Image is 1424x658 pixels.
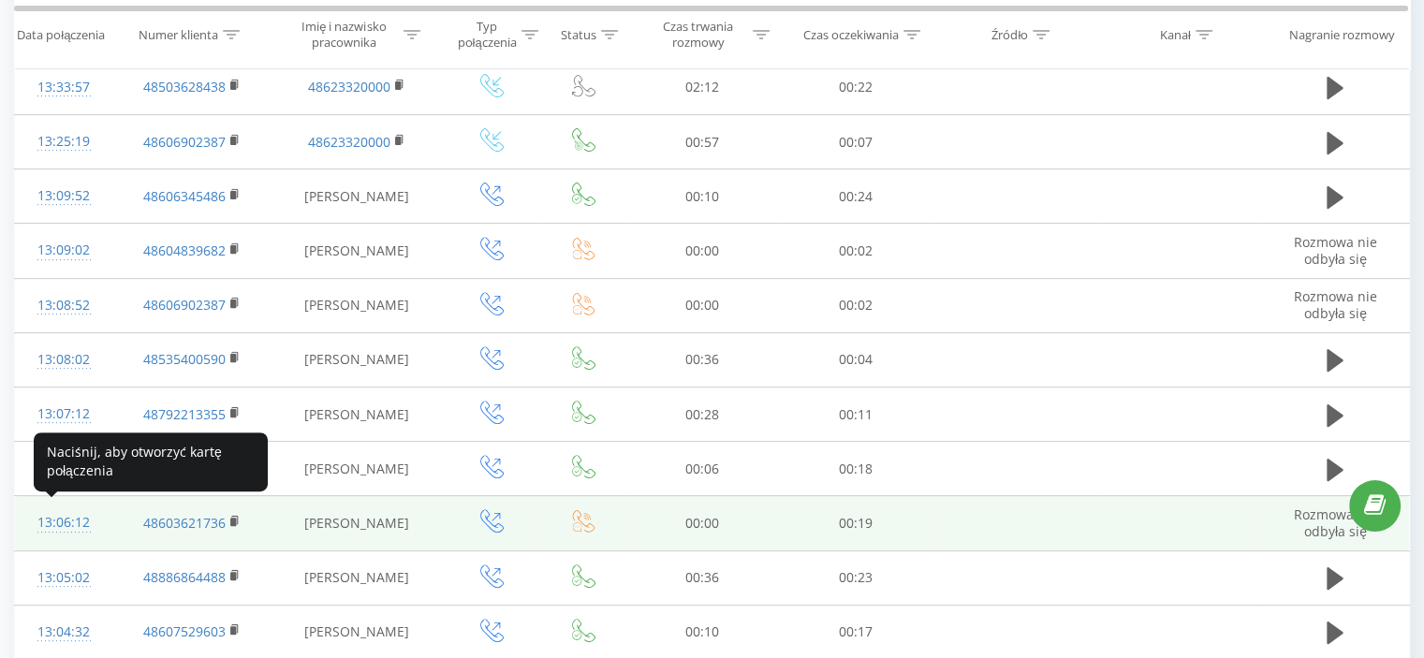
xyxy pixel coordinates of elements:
[272,442,443,496] td: [PERSON_NAME]
[272,169,443,224] td: [PERSON_NAME]
[272,550,443,605] td: [PERSON_NAME]
[34,432,268,491] div: Naciśnij, aby otworzyć kartę połączenia
[272,278,443,332] td: [PERSON_NAME]
[779,496,932,550] td: 00:19
[779,550,932,605] td: 00:23
[143,568,226,586] a: 48886864488
[139,27,218,43] div: Numer klienta
[143,241,226,259] a: 48604839682
[626,442,779,496] td: 00:06
[289,20,399,51] div: Imię i nazwisko pracownika
[779,115,932,169] td: 00:07
[34,560,94,596] div: 13:05:02
[561,27,596,43] div: Status
[272,224,443,278] td: [PERSON_NAME]
[34,69,94,106] div: 13:33:57
[34,232,94,269] div: 13:09:02
[308,133,390,151] a: 48623320000
[626,387,779,442] td: 00:28
[779,60,932,114] td: 00:22
[143,514,226,532] a: 48603621736
[626,224,779,278] td: 00:00
[1160,27,1191,43] div: Kanał
[143,187,226,205] a: 48606345486
[626,60,779,114] td: 02:12
[457,20,516,51] div: Typ połączenia
[626,550,779,605] td: 00:36
[272,496,443,550] td: [PERSON_NAME]
[272,387,443,442] td: [PERSON_NAME]
[143,296,226,314] a: 48606902387
[779,332,932,387] td: 00:04
[779,169,932,224] td: 00:24
[626,496,779,550] td: 00:00
[272,332,443,387] td: [PERSON_NAME]
[34,342,94,378] div: 13:08:02
[779,442,932,496] td: 00:18
[626,278,779,332] td: 00:00
[991,27,1028,43] div: Źródło
[1294,505,1377,540] span: Rozmowa nie odbyła się
[779,387,932,442] td: 00:11
[34,614,94,651] div: 13:04:32
[1294,233,1377,268] span: Rozmowa nie odbyła się
[143,133,226,151] a: 48606902387
[34,287,94,324] div: 13:08:52
[626,169,779,224] td: 00:10
[143,405,226,423] a: 48792213355
[308,78,390,95] a: 48623320000
[779,278,932,332] td: 00:02
[1289,27,1395,43] div: Nagranie rozmowy
[34,396,94,432] div: 13:07:12
[34,124,94,160] div: 13:25:19
[17,27,105,43] div: Data połączenia
[626,115,779,169] td: 00:57
[143,622,226,640] a: 48607529603
[1294,287,1377,322] span: Rozmowa nie odbyła się
[143,78,226,95] a: 48503628438
[626,332,779,387] td: 00:36
[34,504,94,541] div: 13:06:12
[34,178,94,214] div: 13:09:52
[143,350,226,368] a: 48535400590
[779,224,932,278] td: 00:02
[648,20,748,51] div: Czas trwania rozmowy
[803,27,899,43] div: Czas oczekiwania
